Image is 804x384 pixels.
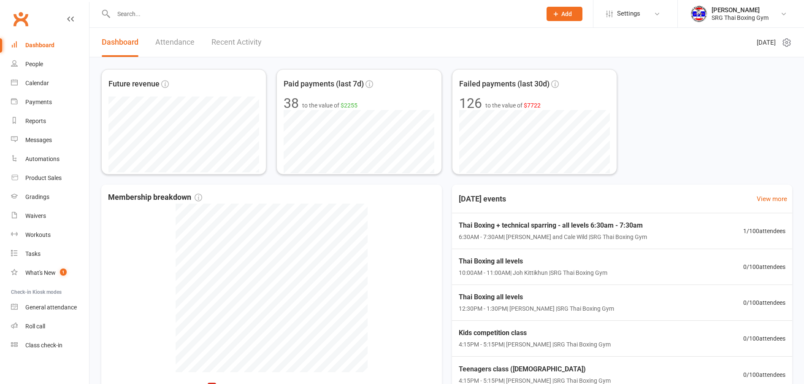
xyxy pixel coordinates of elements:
span: Thai Boxing + technical sparring - all levels 6:30am - 7:30am [459,220,647,231]
input: Search... [111,8,536,20]
a: Dashboard [11,36,89,55]
a: Roll call [11,317,89,336]
a: Tasks [11,244,89,263]
a: What's New1 [11,263,89,282]
div: 38 [284,97,299,110]
span: Kids competition class [459,328,611,338]
div: General attendance [25,304,77,311]
div: Calendar [25,80,49,86]
div: People [25,61,43,67]
span: 10:00AM - 11:00AM | Joh Kittikhun | SRG Thai Boxing Gym [459,268,607,277]
div: Product Sales [25,175,62,181]
a: Recent Activity [211,28,262,57]
div: Messages [25,137,52,143]
div: Gradings [25,193,49,200]
a: General attendance kiosk mode [11,298,89,317]
span: 0 / 100 attendees [743,370,785,379]
a: Dashboard [102,28,138,57]
span: 4:15PM - 5:15PM | [PERSON_NAME] | SRG Thai Boxing Gym [459,340,611,349]
a: Waivers [11,207,89,226]
div: Automations [25,156,60,162]
span: to the value of [485,101,541,110]
span: 1 [60,269,67,276]
div: What's New [25,269,56,276]
a: Product Sales [11,169,89,188]
div: 126 [459,97,482,110]
span: Paid payments (last 7d) [284,78,364,90]
span: Future revenue [108,78,160,90]
span: $2255 [341,102,357,109]
span: 0 / 100 attendees [743,334,785,343]
a: Workouts [11,226,89,244]
div: Class check-in [25,342,62,349]
a: Payments [11,93,89,112]
div: SRG Thai Boxing Gym [712,14,769,21]
div: Payments [25,99,52,105]
a: Messages [11,131,89,150]
span: [DATE] [757,38,776,48]
img: thumb_image1718682644.png [690,5,707,22]
span: Settings [617,4,640,23]
div: [PERSON_NAME] [712,6,769,14]
a: Attendance [155,28,195,57]
span: Add [561,11,572,17]
div: Workouts [25,231,51,238]
span: to the value of [302,101,357,110]
div: Waivers [25,212,46,219]
span: Thai Boxing all levels [459,256,607,267]
span: 0 / 100 attendees [743,298,785,307]
span: 6:30AM - 7:30AM | [PERSON_NAME] and Cale Wild | SRG Thai Boxing Gym [459,232,647,242]
a: People [11,55,89,74]
a: Calendar [11,74,89,93]
div: Dashboard [25,42,54,48]
a: Gradings [11,188,89,207]
span: $7722 [524,102,541,109]
span: 0 / 100 attendees [743,262,785,271]
span: Membership breakdown [108,191,202,204]
span: 1 / 100 attendees [743,226,785,236]
a: Reports [11,112,89,131]
button: Add [547,7,582,21]
span: Teenagers class ([DEMOGRAPHIC_DATA]) [459,364,611,375]
div: Reports [25,118,46,124]
span: Failed payments (last 30d) [459,78,550,90]
h3: [DATE] events [452,191,513,207]
div: Roll call [25,323,45,330]
span: Thai Boxing all levels [459,292,614,303]
a: Automations [11,150,89,169]
a: View more [757,194,787,204]
span: 12:30PM - 1:30PM | [PERSON_NAME] | SRG Thai Boxing Gym [459,304,614,313]
div: Tasks [25,250,41,257]
a: Clubworx [10,8,31,30]
a: Class kiosk mode [11,336,89,355]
